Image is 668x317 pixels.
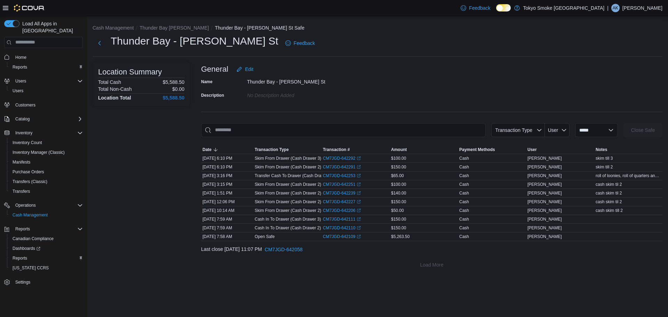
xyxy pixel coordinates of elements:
span: Users [13,88,23,94]
svg: External link [357,182,361,187]
button: User [545,123,570,137]
div: Cash [459,182,469,187]
a: Manifests [10,158,33,166]
svg: External link [357,174,361,178]
span: Feedback [469,5,490,11]
p: $0.00 [172,86,184,92]
button: Notes [594,145,662,154]
p: Open Safe [255,234,275,239]
h6: Total Cash [98,79,121,85]
svg: External link [357,226,361,230]
div: [DATE] 3:16 PM [201,172,253,180]
button: Date [201,145,253,154]
p: Cash In To Drawer (Cash Drawer 3) [255,216,321,222]
span: Notes [596,147,607,152]
input: This is a search bar. As you type, the results lower in the page will automatically filter. [201,123,486,137]
img: Cova [14,5,45,11]
span: Customers [15,102,35,108]
button: Users [13,77,29,85]
div: Cash [459,216,469,222]
button: Catalog [13,115,32,123]
span: Reports [13,64,27,70]
button: Reports [7,62,86,72]
a: CM7JGD-642206External link [323,208,361,213]
a: [US_STATE] CCRS [10,264,51,272]
span: Canadian Compliance [13,236,54,241]
span: Operations [15,203,36,208]
p: Skim From Drawer (Cash Drawer 2) [255,199,321,205]
button: Thunder Bay [PERSON_NAME] [140,25,209,31]
div: [DATE] 7:58 AM [201,232,253,241]
div: Thunder Bay - [PERSON_NAME] St [247,76,340,85]
div: [DATE] 3:15 PM [201,180,253,189]
p: Skim From Drawer (Cash Drawer 2) [255,190,321,196]
span: Inventory Manager (Classic) [10,148,83,157]
span: Transaction # [323,147,350,152]
span: [PERSON_NAME] [527,182,562,187]
span: [PERSON_NAME] [527,208,562,213]
span: $150.00 [391,225,406,231]
a: CM7JGD-642253External link [323,173,361,179]
span: [PERSON_NAME] [527,164,562,170]
button: Operations [1,200,86,210]
span: Purchase Orders [13,169,44,175]
button: Reports [7,253,86,263]
span: Date [202,147,212,152]
div: [DATE] 6:10 PM [201,163,253,171]
div: Cash [459,156,469,161]
button: Next [93,36,106,50]
a: Customers [13,101,38,109]
div: [DATE] 1:51 PM [201,189,253,197]
div: Cash [459,208,469,213]
a: Feedback [458,1,493,15]
h3: Location Summary [98,68,162,76]
a: Reports [10,254,30,262]
button: Transaction Type [253,145,321,154]
span: Dark Mode [496,11,496,12]
button: Cash Management [93,25,134,31]
span: Load More [420,261,444,268]
button: Thunder Bay - [PERSON_NAME] St Safe [215,25,304,31]
span: Manifests [13,159,30,165]
span: cash skim til 2 [596,182,622,187]
button: Payment Methods [458,145,526,154]
a: CM7JGD-642109External link [323,234,361,239]
div: Andi Kapush [611,4,620,12]
svg: External link [357,217,361,221]
button: Home [1,52,86,62]
button: Catalog [1,114,86,124]
span: Reports [10,254,83,262]
div: Cash [459,225,469,231]
a: CM7JGD-642110External link [323,225,361,231]
h3: General [201,65,228,73]
p: | [607,4,609,12]
nav: An example of EuiBreadcrumbs [93,24,662,33]
svg: External link [357,191,361,195]
span: cash skim til 2 [596,199,622,205]
span: Reports [10,63,83,71]
label: Name [201,79,213,85]
span: Inventory Manager (Classic) [13,150,65,155]
div: [DATE] 6:10 PM [201,154,253,163]
svg: External link [357,165,361,169]
span: Load All Apps in [GEOGRAPHIC_DATA] [19,20,83,34]
h6: Total Non-Cash [98,86,132,92]
div: No Description added [247,90,340,98]
button: Users [7,86,86,96]
span: Transfers [10,187,83,196]
svg: External link [357,200,361,204]
p: Skim From Drawer (Cash Drawer 3) [255,156,321,161]
span: Inventory Count [10,138,83,147]
div: [DATE] 7:59 AM [201,215,253,223]
span: Home [13,53,83,62]
span: Transfers (Classic) [13,179,47,184]
div: Cash [459,173,469,179]
div: Cash [459,190,469,196]
span: $150.00 [391,216,406,222]
h1: Thunder Bay - [PERSON_NAME] St [111,34,278,48]
span: Operations [13,201,83,209]
span: $100.00 [391,182,406,187]
div: [DATE] 7:59 AM [201,224,253,232]
div: Cash [459,199,469,205]
span: [PERSON_NAME] [527,199,562,205]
